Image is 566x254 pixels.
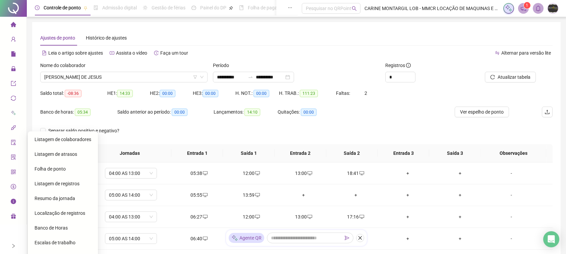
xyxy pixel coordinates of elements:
div: HE 2: [150,89,192,97]
div: 06:40 [178,235,220,242]
div: 17:16 [335,213,377,220]
span: 00:00 [301,109,317,116]
span: pushpin [229,6,233,10]
span: 2 [364,90,367,96]
img: sparkle-icon.fc2bf0ac1784a2077858766a79e2daf3.svg [231,235,238,242]
span: Painel do DP [200,5,226,10]
div: 18:41 [335,170,377,177]
span: Observações [486,149,541,157]
span: desktop [254,193,260,197]
span: Folha de ponto [35,166,66,172]
div: Open Intercom Messenger [543,231,559,247]
span: Resumo da jornada [35,196,75,201]
span: sun [143,5,148,10]
label: Período [213,62,233,69]
div: 12:00 [231,170,272,177]
span: search [352,6,357,11]
span: Faça um tour [160,50,188,56]
span: 05:34 [75,109,91,116]
span: Folha de pagamento [248,5,291,10]
span: Faltas: [336,90,351,96]
div: - [492,213,531,220]
span: right [11,244,16,248]
span: qrcode [11,166,16,180]
span: Registros [385,62,411,69]
span: dollar [11,181,16,194]
span: info-circle [11,196,16,209]
span: book [239,5,244,10]
span: -08:36 [65,90,81,97]
span: close [358,236,362,240]
span: user-add [11,34,16,47]
th: Saída 1 [223,144,275,163]
div: + [387,213,429,220]
span: Escalas de trabalho [35,240,75,245]
div: Saldo total: [40,89,107,97]
span: 05:00 AS 14:00 [109,234,153,244]
div: HE 3: [193,89,235,97]
span: desktop [254,171,260,176]
span: Listagem de colaboradores [35,137,91,142]
span: Leia o artigo sobre ajustes [48,50,103,56]
span: info-circle [406,63,411,68]
span: bell [535,5,541,11]
span: Ver espelho de ponto [460,108,504,116]
span: filter [193,75,197,79]
div: 05:55 [178,191,220,199]
div: 13:00 [283,213,324,220]
span: desktop [307,214,312,219]
button: Ver espelho de ponto [455,107,509,117]
div: + [439,191,481,199]
span: Assista o vídeo [116,50,147,56]
span: desktop [202,214,208,219]
th: Jornadas [88,144,171,163]
span: 04:00 AS 13:00 [109,168,153,178]
span: desktop [307,171,312,176]
div: H. TRAB.: [279,89,336,97]
th: Saída 2 [326,144,378,163]
span: desktop [359,171,364,176]
div: + [387,191,429,199]
th: Entrada 3 [378,144,429,163]
div: + [335,191,377,199]
span: Separar saldo positivo e negativo? [46,127,122,134]
span: to [248,74,253,80]
span: dashboard [191,5,196,10]
span: clock-circle [35,5,40,10]
span: swap [495,51,500,55]
span: reload [490,75,495,79]
th: Entrada 1 [171,144,223,163]
span: 05:00 AS 14:00 [109,190,153,200]
span: file [11,48,16,62]
div: 05:38 [178,170,220,177]
label: Nome do colaborador [40,62,90,69]
span: 14:10 [244,109,260,116]
div: - [492,170,531,177]
span: 00:00 [172,109,187,116]
span: Histórico de ajustes [86,35,127,41]
span: send [345,236,349,240]
span: notification [520,5,526,11]
span: desktop [202,171,208,176]
span: api [11,122,16,135]
span: Banco de Horas [35,225,68,231]
th: Entrada 2 [275,144,326,163]
span: desktop [202,193,208,197]
span: Alternar para versão lite [501,50,551,56]
div: + [439,213,481,220]
span: 04:00 AS 13:00 [109,212,153,222]
div: 06:27 [178,213,220,220]
span: Listagem de registros [35,181,79,186]
span: sync [11,92,16,106]
div: + [387,170,429,177]
div: Saldo anterior ao período: [117,108,214,116]
img: sparkle-icon.fc2bf0ac1784a2077858766a79e2daf3.svg [505,5,512,12]
div: + [439,235,481,242]
div: Lançamentos: [214,108,278,116]
div: HE 1: [107,89,150,97]
span: gift [11,210,16,224]
span: export [11,78,16,91]
div: Quitações: [278,108,342,116]
span: Atualizar tabela [498,73,530,81]
div: - [492,235,531,242]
